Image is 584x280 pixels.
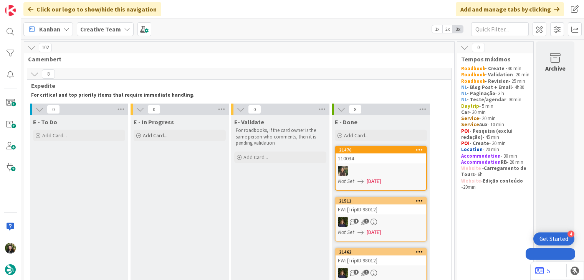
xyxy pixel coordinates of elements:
strong: Location [461,146,483,153]
img: MC [338,217,348,227]
div: Add and manage tabs by clicking [456,2,564,16]
div: 21476 [336,147,426,153]
span: 1 [364,270,369,275]
span: Add Card... [344,132,369,139]
span: 0 [47,105,60,114]
strong: - Paginação [467,90,495,97]
span: 8 [349,105,362,114]
strong: Carregamento de Tours [461,165,528,178]
p: - - 6h [461,165,529,178]
span: 1 [354,219,359,224]
strong: Accommodation [461,153,501,159]
p: - 4h30 [461,84,529,91]
strong: Daytrip [461,103,479,109]
div: Open Get Started checklist, remaining modules: 4 [533,232,574,245]
strong: NL [461,90,467,97]
span: Add Card... [243,154,268,161]
p: - 20 min [461,115,529,122]
span: Kanban [39,25,60,34]
img: BC [5,243,16,254]
strong: - Revision [485,78,509,84]
a: 21511FW: [TripID:98012]MCNot Set[DATE] [335,197,427,242]
strong: - Pesquisa (exclui redação) [461,128,514,140]
span: 1 [364,219,369,224]
p: - 25 min [461,78,529,84]
div: 21462 [336,249,426,255]
strong: Accommodation [461,159,501,165]
strong: Edição conteúdo - [461,178,524,190]
input: Quick Filter... [471,22,529,36]
strong: Roadbook [461,71,485,78]
span: E- Validate [234,118,264,126]
p: 30 min [461,66,529,72]
span: 0 [248,105,261,114]
span: 1 [354,270,359,275]
p: - 30 min [461,153,529,159]
strong: POI [461,128,470,134]
img: MC [338,268,348,278]
div: FW: [TripID:98012] [336,255,426,265]
span: E - In Progress [134,118,174,126]
strong: - Create - [485,65,508,72]
p: - 5 min [461,103,529,109]
div: Archive [545,64,566,73]
strong: - Teste/agendar [467,96,506,103]
span: Add Card... [42,132,67,139]
div: MC [336,268,426,278]
strong: Roadbook [461,65,485,72]
i: Not Set [338,178,354,184]
span: [DATE] [367,177,381,185]
span: Camembert [28,55,445,63]
p: - 20 min [461,72,529,78]
div: 21511 [336,198,426,204]
strong: Website [461,165,481,171]
strong: - Create [470,140,489,147]
div: MC [336,217,426,227]
p: - 20 min [461,109,529,115]
div: 21476110034 [336,147,426,163]
span: Expedite [31,82,442,89]
div: 21476 [339,147,426,153]
p: - 3 h [461,91,529,97]
span: 102 [39,43,52,52]
strong: NL [461,84,467,91]
strong: Car [461,109,469,115]
p: - 45 min [461,128,529,141]
strong: Aux [479,121,488,128]
strong: POI [461,140,470,147]
strong: Website [461,178,481,184]
strong: Service [461,115,479,122]
strong: NL [461,96,467,103]
div: FW: [TripID:98012] [336,204,426,214]
span: E - To Do [33,118,57,126]
div: 4 [567,231,574,237]
i: Not Set [338,229,354,236]
div: 21462 [339,249,426,255]
img: avatar [5,264,16,275]
strong: RB [501,159,507,165]
div: 21511 [339,198,426,204]
b: Creative Team [80,25,121,33]
p: - 10 min [461,122,529,128]
div: 21462FW: [TripID:98012] [336,249,426,265]
strong: Service [461,121,479,128]
a: 21476110034IGNot Set[DATE] [335,146,427,191]
span: 2x [442,25,453,33]
span: E - Done [335,118,357,126]
p: - 20 min [461,147,529,153]
p: - 30min [461,97,529,103]
span: 1x [432,25,442,33]
p: For roadbooks, if the card owner is the same person who comments, then it is pending validation [236,127,325,146]
p: - 20min [461,178,529,191]
div: 110034 [336,153,426,163]
div: Click our logo to show/hide this navigation [23,2,161,16]
span: [DATE] [367,228,381,236]
div: Get Started [539,235,568,243]
strong: For critical and top priority items that require immediate handling. [31,92,195,98]
p: - 20 min [461,159,529,165]
span: 3x [453,25,463,33]
a: 5 [535,266,550,275]
div: IG [336,166,426,176]
strong: Roadbook [461,78,485,84]
strong: - Validation [485,71,513,78]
